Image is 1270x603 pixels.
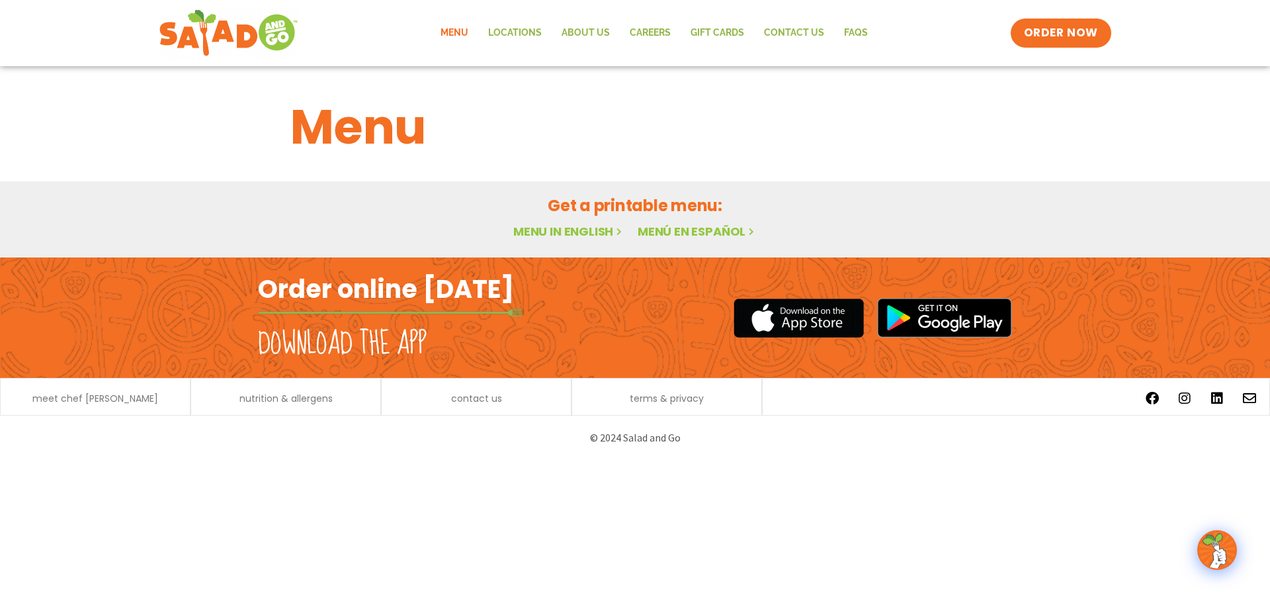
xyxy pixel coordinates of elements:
[552,18,620,48] a: About Us
[638,223,757,240] a: Menú en español
[290,91,980,163] h1: Menu
[239,394,333,403] a: nutrition & allergens
[834,18,878,48] a: FAQs
[32,394,158,403] a: meet chef [PERSON_NAME]
[877,298,1012,338] img: google_play
[258,273,514,305] h2: Order online [DATE]
[1024,25,1098,41] span: ORDER NOW
[1011,19,1111,48] a: ORDER NOW
[1199,532,1236,569] img: wpChatIcon
[258,326,427,363] h2: Download the app
[265,429,1005,447] p: © 2024 Salad and Go
[258,309,523,316] img: fork
[754,18,834,48] a: Contact Us
[159,7,298,60] img: new-SAG-logo-768×292
[630,394,704,403] a: terms & privacy
[681,18,754,48] a: GIFT CARDS
[431,18,878,48] nav: Menu
[431,18,478,48] a: Menu
[513,223,624,240] a: Menu in English
[620,18,681,48] a: Careers
[290,194,980,217] h2: Get a printable menu:
[478,18,552,48] a: Locations
[734,297,864,340] img: appstore
[451,394,502,403] a: contact us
